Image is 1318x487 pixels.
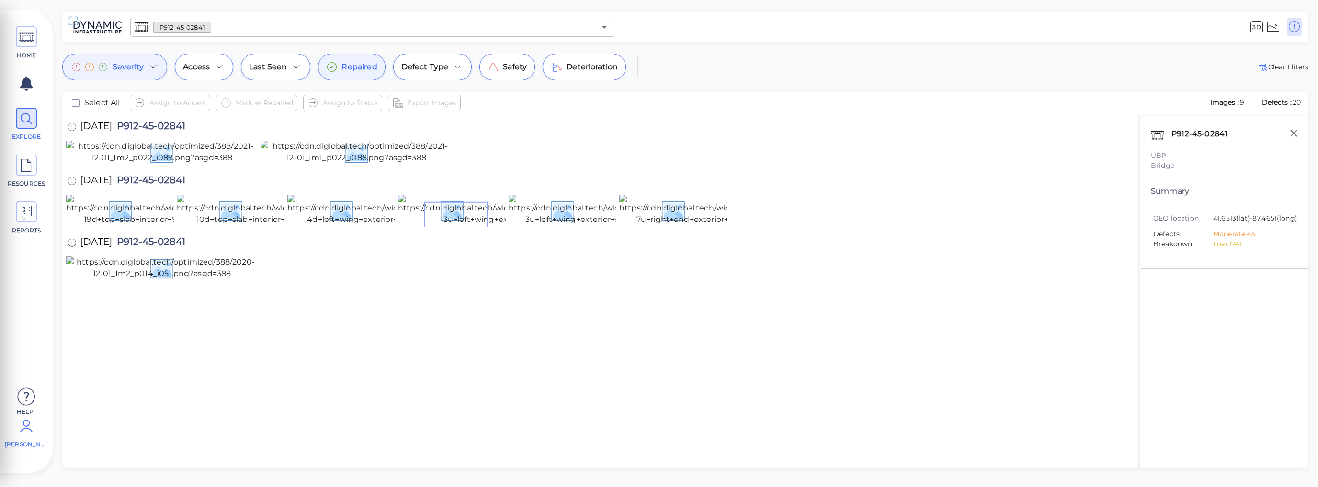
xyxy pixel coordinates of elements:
[619,195,855,225] img: https://cdn.diglobal.tech/width210/388%2F1631303466079_2-7u+right+end+exterior+%28repair%29.jpg?a...
[66,256,258,279] img: https://cdn.diglobal.tech/optimized/388/2020-12-01_Im2_p014_i051.png?asgd=388
[5,108,48,141] a: EXPLORE
[112,121,185,134] span: P912-45-02841
[130,95,210,111] button: Assign to Access
[236,97,293,109] span: Mark as Repaired
[1250,21,1262,33] span: 3D
[113,61,144,73] span: Severity
[80,175,112,188] span: [DATE]
[84,97,120,109] span: Select All
[503,61,527,73] span: Safety
[6,133,47,141] span: EXPLORE
[5,201,48,235] a: REPORTS
[80,121,112,134] span: [DATE]
[1213,239,1292,249] li: Low: 1741
[66,195,299,225] img: https://cdn.diglobal.tech/width210/388%2F1631303751141_ps-19d+top+slab+interior+%28repair%29.jpg?...
[1151,186,1299,197] div: Summary
[66,141,258,164] img: https://cdn.diglobal.tech/optimized/388/2021-12-01_Im2_p022_i089.png?asgd=388
[183,61,210,73] span: Access
[509,195,741,225] img: https://cdn.diglobal.tech/width210/388%2F1631303520332_7-3u+left+wing+exterior+%28repair%29.jpg?a...
[6,226,47,235] span: REPORTS
[5,408,45,415] span: Help
[5,440,45,449] span: [PERSON_NAME]
[398,195,630,225] img: https://cdn.diglobal.tech/width210/388%2F1631303520337_7-3u+left+wing+exterior.jpg?asgd=388
[6,179,47,188] span: RESOURCES
[401,61,449,73] span: Defect Type
[598,21,611,34] button: Open
[154,23,211,32] span: P912-45-02841
[216,95,297,111] button: Mark as Repaired
[566,61,618,73] span: Deterioration
[1261,98,1293,107] span: Defects :
[341,61,377,73] span: Repaired
[80,237,112,250] span: [DATE]
[1293,98,1301,107] span: 20
[249,61,287,73] span: Last Seen
[177,195,414,225] img: https://cdn.diglobal.tech/width210/388%2F1631303708813_ps-10d+top+slab+interior+%28repair%29.jpg?...
[6,51,47,60] span: HOME
[1209,98,1240,107] span: Images :
[1277,444,1311,480] iframe: Chat
[1257,61,1308,73] button: Clear Fliters
[5,26,48,60] a: HOME
[1213,213,1297,224] span: 41.6513 (lat) -87.4651 (long)
[1240,98,1244,107] span: 9
[408,97,456,109] span: Export Images
[5,155,48,188] a: RESOURCES
[1213,229,1292,239] li: Moderate: 45
[112,237,185,250] span: P912-45-02841
[1151,161,1299,171] div: Bridge
[388,95,461,111] button: Export Images
[1153,229,1213,249] span: Defects Breakdown
[112,175,185,188] span: P912-45-02841
[303,95,382,111] button: Assign to Status
[261,141,452,164] img: https://cdn.diglobal.tech/optimized/388/2021-12-01_Im1_p022_i088.png?asgd=388
[287,195,527,225] img: https://cdn.diglobal.tech/width210/388%2F1631303690270_ps-4d+left+wing+exterior+%28repair%29.jpg?...
[1169,126,1240,146] div: P912-45-02841
[1153,213,1213,223] span: GEO location
[1151,151,1299,161] div: UBP
[149,97,206,109] span: Assign to Access
[323,97,378,109] span: Assign to Status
